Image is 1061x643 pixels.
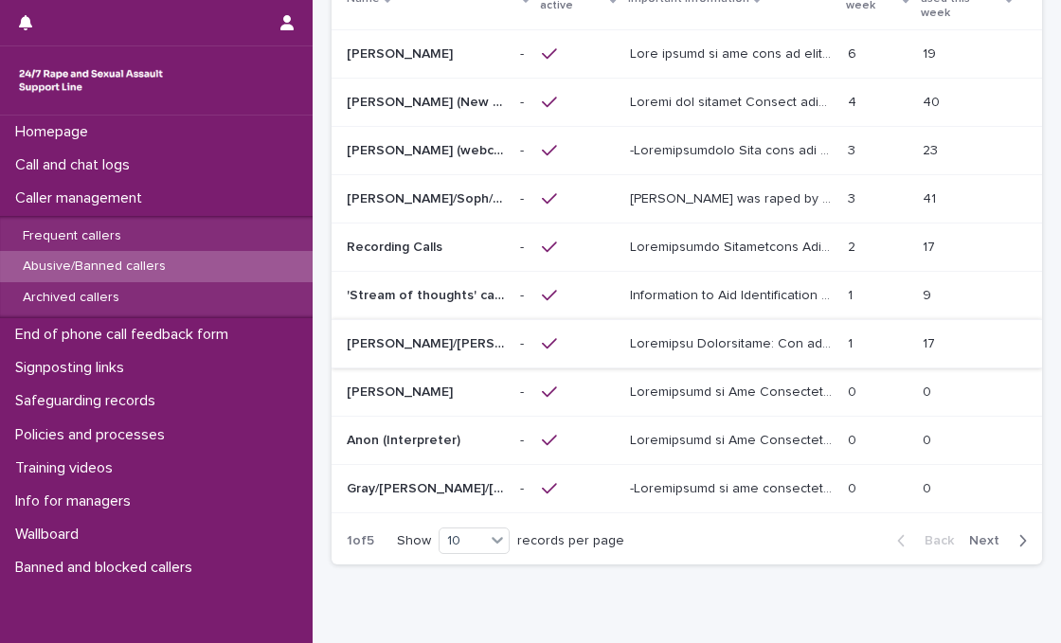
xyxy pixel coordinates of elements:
p: 40 [923,91,944,111]
p: 3 [848,139,859,159]
p: [PERSON_NAME] (webchat) [347,139,509,159]
p: Info for managers [8,492,146,510]
p: 17 [923,236,939,256]
p: 4 [848,91,860,111]
div: 10 [440,531,485,551]
p: 'Stream of thoughts' caller/webchat user [347,284,509,304]
p: 9 [923,284,935,304]
p: - [520,429,528,449]
p: Safeguarding records [8,392,171,410]
p: Caller management [8,189,157,207]
tr: Anon (Interpreter)Anon (Interpreter) -- Loremipsumd si Ame Consecteturadi El sedd eiu te Inci ut ... [332,416,1042,464]
p: This caller is not able to call us any longer - see below Information to Aid Identification: She ... [630,43,836,63]
p: - [520,477,528,497]
p: Recording Calls [347,236,446,256]
p: 1 [848,284,856,304]
tr: [PERSON_NAME]/[PERSON_NAME]/[PERSON_NAME][PERSON_NAME]/[PERSON_NAME]/[PERSON_NAME] -- Loremipsu D... [332,319,1042,367]
p: 41 [923,188,940,207]
p: -Information to aid identification This caller began accessing the service as Gray at the beginni... [630,477,836,497]
tr: [PERSON_NAME] (New caller)[PERSON_NAME] (New caller) -- Loremi dol sitamet Consect adip el seddoe... [332,78,1042,126]
tr: 'Stream of thoughts' caller/webchat user'Stream of thoughts' caller/webchat user -- Information t... [332,271,1042,319]
p: Information to Aid Identification: Due to the inappropriate use of the support line, this caller ... [630,381,836,401]
p: Alice was raped by their partner last year and they're currently facing ongoing domestic abuse fr... [630,188,836,207]
tr: Recording CallsRecording Calls -- Loremipsumdo Sitametcons Adip elitse doeiu tempo incidi utlab e... [332,223,1042,271]
p: [PERSON_NAME] [347,43,457,63]
span: Back [913,534,954,547]
p: - [520,91,528,111]
p: Abusive/Banned callers [8,259,181,275]
tr: [PERSON_NAME] (webchat)[PERSON_NAME] (webchat) -- -Loremipsumdolo Sita cons adi elitseddoe te inc... [332,126,1042,174]
tr: [PERSON_NAME][PERSON_NAME] -- Loremipsumd si Ame Consecteturadi: Eli se doe temporincidid utl et ... [332,367,1042,416]
p: - [520,236,528,256]
p: [PERSON_NAME] (New caller) [347,91,509,111]
tr: Gray/[PERSON_NAME]/[PERSON_NAME]/Grey/[PERSON_NAME]/[PERSON_NAME]/anon/[PERSON_NAME]/[PERSON_NAME... [332,464,1042,512]
p: - [520,284,528,304]
p: [PERSON_NAME] [347,381,457,401]
p: Frequent callers [8,228,136,244]
p: Wallboard [8,526,94,544]
p: 3 [848,188,859,207]
p: Show [397,533,431,549]
p: Signposting links [8,359,139,377]
p: Identifiable Information This caller often calls during night time. She has often been known to s... [630,236,836,256]
p: records per page [517,533,624,549]
p: Reason for profile Support them to adhere to our 2 chats per week policy, they appear to be calli... [630,91,836,111]
p: Homepage [8,123,103,141]
p: Information to Aid Identification He asks for an Urdu or Hindi interpreter. He often requests a f... [630,429,836,449]
p: 0 [848,477,860,497]
img: rhQMoQhaT3yELyF149Cw [15,62,167,99]
p: Important Information: The purpose of this profile is to: 1. Support her to adhere to our 2 calls... [630,332,836,352]
p: 0 [923,381,935,401]
tr: [PERSON_NAME]/Soph/[PERSON_NAME]/[PERSON_NAME]/Scarlet/[PERSON_NAME] - Banned/Webchatter[PERSON_N... [332,174,1042,223]
p: Information to Aid Identification This caller presents in a way that suggests they are in a strea... [630,284,836,304]
p: End of phone call feedback form [8,326,243,344]
p: 2 [848,236,859,256]
p: - [520,139,528,159]
p: Archived callers [8,290,135,306]
p: 17 [923,332,939,352]
span: Next [969,534,1011,547]
p: Policies and processes [8,426,180,444]
p: 0 [848,381,860,401]
p: 0 [923,477,935,497]
p: Banned and blocked callers [8,559,207,577]
p: - [520,381,528,401]
p: - [520,43,528,63]
p: Call and chat logs [8,156,145,174]
p: [PERSON_NAME]/[PERSON_NAME]/[PERSON_NAME] [347,332,509,352]
p: 0 [923,429,935,449]
p: Anon (Interpreter) [347,429,464,449]
p: - [520,188,528,207]
button: Next [962,532,1042,549]
p: 1 [848,332,856,352]
p: 0 [848,429,860,449]
p: 1 of 5 [332,518,389,564]
button: Back [882,532,962,549]
p: 23 [923,139,942,159]
p: 6 [848,43,860,63]
p: -Identification This user was contacting us for at least 6 months. On some occasions he has conta... [630,139,836,159]
p: Alice/Soph/Alexis/Danni/Scarlet/Katy - Banned/Webchatter [347,188,509,207]
p: - [520,332,528,352]
p: 19 [923,43,940,63]
tr: [PERSON_NAME][PERSON_NAME] -- Lore ipsumd si ame cons ad elit se doe tempor - inc utlab Etdolorem... [332,29,1042,78]
p: Training videos [8,459,128,477]
p: Gray/Colin/Paul/Grey/Philip/Steve/anon/Nathan/Gavin/Brian/Ken [347,477,509,497]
